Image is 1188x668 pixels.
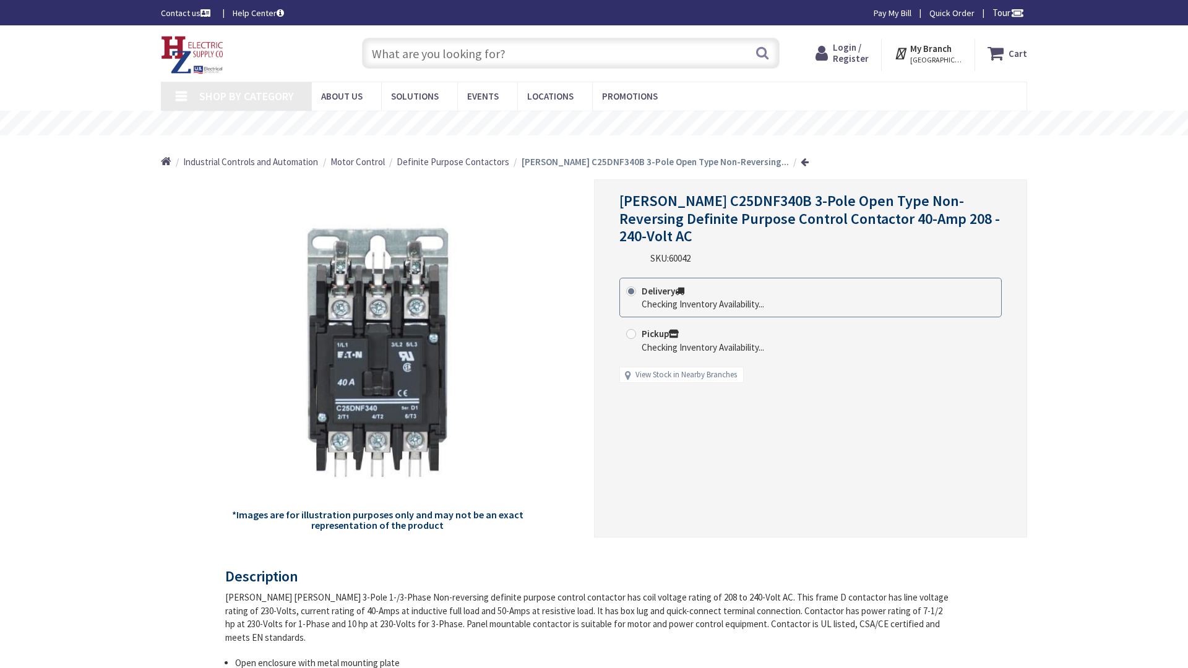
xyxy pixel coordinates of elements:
[233,7,284,19] a: Help Center
[362,38,780,69] input: What are you looking for?
[183,155,318,168] a: Industrial Controls and Automation
[910,55,963,65] span: [GEOGRAPHIC_DATA], [GEOGRAPHIC_DATA]
[992,7,1024,19] span: Tour
[635,369,737,381] a: View Stock in Nearby Branches
[642,328,679,340] strong: Pickup
[816,42,869,64] a: Login / Register
[330,156,385,168] span: Motor Control
[330,155,385,168] a: Motor Control
[833,41,869,64] span: Login / Register
[642,285,684,297] strong: Delivery
[894,42,963,64] div: My Branch [GEOGRAPHIC_DATA], [GEOGRAPHIC_DATA]
[161,36,224,74] img: HZ Electric Supply
[522,156,789,168] strong: [PERSON_NAME] C25DNF340B 3-Pole Open Type Non-Reversing...
[642,341,764,354] div: Checking Inventory Availability...
[495,117,715,131] rs-layer: Free Same Day Pickup at 8 Locations
[988,42,1027,64] a: Cart
[225,568,953,584] h3: Description
[183,156,318,168] span: Industrial Controls and Automation
[1009,42,1027,64] strong: Cart
[321,90,363,102] span: About Us
[650,252,691,265] div: SKU:
[225,591,953,644] div: [PERSON_NAME] [PERSON_NAME] 3-Pole 1-/3-Phase Non-reversing definite purpose control contactor ha...
[642,298,764,310] div: Checking Inventory Availability...
[199,89,294,103] span: Shop By Category
[397,156,509,168] span: Definite Purpose Contactors
[230,510,525,531] h5: *Images are for illustration purposes only and may not be an exact representation of the product
[910,43,952,54] strong: My Branch
[467,90,499,102] span: Events
[929,7,975,19] a: Quick Order
[527,90,574,102] span: Locations
[161,7,213,19] a: Contact us
[874,7,911,19] a: Pay My Bill
[397,155,509,168] a: Definite Purpose Contactors
[669,252,691,264] span: 60042
[391,90,439,102] span: Solutions
[230,205,525,500] img: Eaton C25DNF340B 3-Pole Open Type Non-Reversing Definite Purpose Control Contactor 40-Amp 208 - 2...
[619,191,1000,246] span: [PERSON_NAME] C25DNF340B 3-Pole Open Type Non-Reversing Definite Purpose Control Contactor 40-Amp...
[602,90,658,102] span: Promotions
